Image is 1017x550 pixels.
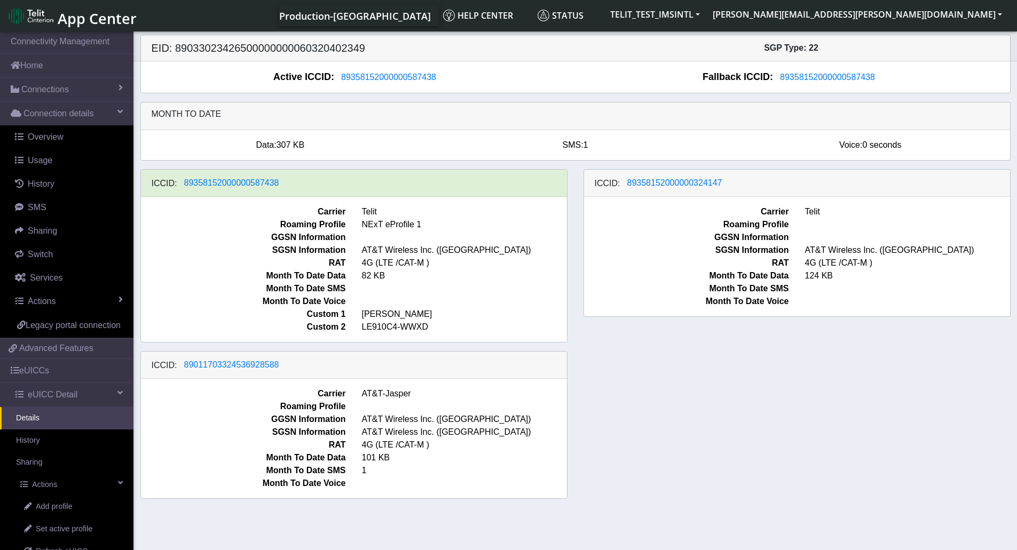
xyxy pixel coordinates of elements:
span: SGSN Information [576,244,797,257]
span: Carrier [576,205,797,218]
span: RAT [576,257,797,269]
span: Carrier [133,205,354,218]
img: logo-telit-cinterion-gw-new.png [9,7,53,25]
span: 4G (LTE /CAT-M ) [354,257,575,269]
span: Usage [28,156,52,165]
span: 89358152000000587438 [341,73,436,82]
span: 82 KB [354,269,575,282]
span: AT&T-Jasper [354,387,575,400]
span: Month To Date Voice [133,477,354,490]
h6: Month to date [152,109,999,119]
h6: ICCID: [152,360,177,370]
h6: ICCID: [595,178,620,188]
span: Add profile [36,501,73,513]
a: Actions [4,290,133,313]
span: Sharing [28,226,57,235]
span: Production-[GEOGRAPHIC_DATA] [279,10,431,22]
a: App Center [9,4,135,27]
button: TELIT_TEST_IMSINTL [604,5,706,24]
h6: ICCID: [152,178,177,188]
span: Month To Date Voice [133,295,354,308]
span: SGSN Information [133,426,354,439]
span: Status [538,10,584,21]
span: SGSN Information [133,244,354,257]
span: 101 KB [354,451,575,464]
span: 1 [354,464,575,477]
span: 4G (LTE /CAT-M ) [354,439,575,451]
span: Month To Date Voice [576,295,797,308]
span: SGP Type: 22 [764,43,818,52]
span: Connection details [23,107,94,120]
button: 89358152000000587438 [773,70,882,84]
a: Set active profile [8,518,133,540]
span: 89358152000000587438 [780,73,875,82]
span: 1 [584,140,588,149]
span: Switch [28,250,53,259]
span: Connections [21,83,69,96]
span: Roaming Profile [133,218,354,231]
span: Actions [32,479,57,491]
img: status.svg [538,10,549,21]
button: 89011703324536928588 [177,358,286,372]
a: Switch [4,243,133,266]
span: Month To Date Data [133,451,354,464]
a: Help center [439,5,533,26]
span: eUICC Detail [28,388,77,401]
button: [PERSON_NAME][EMAIL_ADDRESS][PERSON_NAME][DOMAIN_NAME] [706,5,1008,24]
span: Custom 1 [133,308,354,321]
span: Month To Date SMS [576,282,797,295]
span: Telit [354,205,575,218]
a: History [4,172,133,196]
span: NExT eProfile 1 [354,218,575,231]
span: Help center [443,10,513,21]
a: Actions [4,474,133,496]
a: eUICC Detail [4,383,133,406]
button: 89358152000000587438 [334,70,443,84]
span: Voice: [839,140,863,149]
span: Carrier [133,387,354,400]
span: 307 KB [277,140,304,149]
a: Usage [4,149,133,172]
span: 89358152000000324147 [627,178,722,187]
span: Services [30,273,62,282]
a: Services [4,266,133,290]
span: Custom 2 [133,321,354,333]
span: Set active profile [36,523,92,535]
span: Month To Date SMS [133,464,354,477]
span: App Center [58,9,137,28]
a: SMS [4,196,133,219]
span: GGSN Information [133,231,354,244]
button: 89358152000000587438 [177,176,286,190]
span: Month To Date Data [133,269,354,282]
span: Overview [28,132,64,141]
span: Roaming Profile [576,218,797,231]
span: AT&T Wireless Inc. ([GEOGRAPHIC_DATA]) [354,244,575,257]
button: 89358152000000324147 [620,176,729,190]
span: SMS [28,203,46,212]
span: 0 seconds [862,140,901,149]
span: AT&T Wireless Inc. ([GEOGRAPHIC_DATA]) [354,426,575,439]
span: Month To Date Data [576,269,797,282]
a: Sharing [4,219,133,243]
a: Add profile [8,496,133,518]
span: SMS: [562,140,583,149]
span: History [28,179,54,188]
h5: EID: 89033023426500000000060320402349 [144,42,575,54]
span: Month To Date SMS [133,282,354,295]
span: AT&T Wireless Inc. ([GEOGRAPHIC_DATA]) [354,413,575,426]
span: RAT [133,439,354,451]
a: Your current platform instance [279,5,430,26]
span: Data: [256,140,276,149]
span: Roaming Profile [133,400,354,413]
a: Status [533,5,604,26]
span: GGSN Information [133,413,354,426]
span: LE910C4-WWXD [354,321,575,333]
span: Fallback ICCID: [703,70,773,84]
span: [PERSON_NAME] [354,308,575,321]
span: 89358152000000587438 [184,178,279,187]
span: RAT [133,257,354,269]
span: Legacy portal connection [26,321,121,330]
span: GGSN Information [576,231,797,244]
span: Actions [28,297,56,306]
img: knowledge.svg [443,10,455,21]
